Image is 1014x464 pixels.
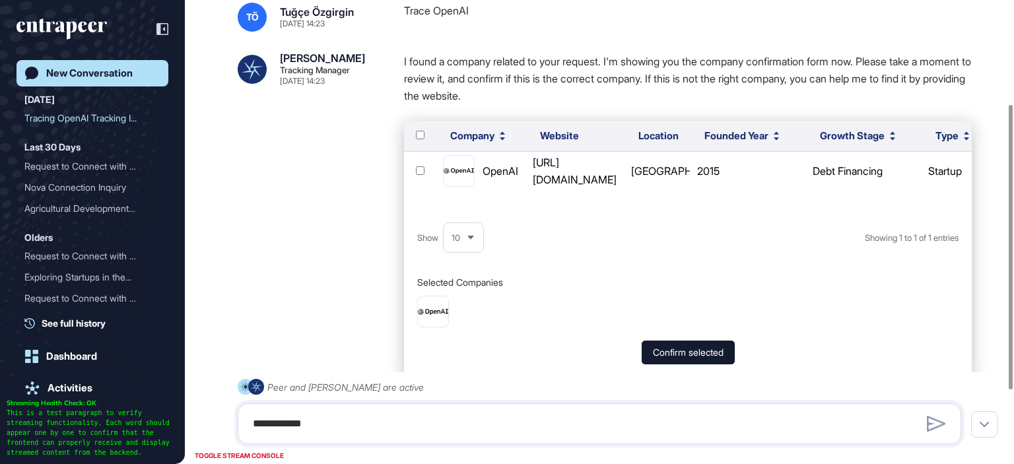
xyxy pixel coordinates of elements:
div: OpenAI [483,162,518,180]
div: [DATE] 14:23 [280,77,325,85]
button: Type [935,127,969,145]
div: Tracing OpenAI Tracking Information [24,108,160,129]
span: 2015 [697,164,720,178]
div: Olders [24,230,53,246]
span: Website [540,129,579,142]
span: 10 [452,233,460,243]
div: Nova Connection Inquiry [24,177,160,198]
h6: Selected Companies [417,277,503,288]
span: Show [417,229,438,246]
div: Trace OpenAI [404,3,972,32]
div: [PERSON_NAME] [280,53,365,63]
span: x [445,294,449,302]
p: I found a company related to your request. I'm showing you the company confirmation form now. Ple... [404,53,972,104]
div: Agricultural Developments... [24,198,150,219]
span: See full history [42,316,106,330]
div: Tuğçe Özgirgin [280,7,354,17]
button: Founded Year [704,127,779,145]
div: Debt Financing [807,162,919,180]
a: Dashboard [17,343,168,370]
div: Request to Connect with R... [24,246,150,267]
div: TOGGLE STREAM CONSOLE [191,447,287,464]
div: Request to Connect with Nova [24,156,160,177]
div: New Conversation [46,67,133,79]
button: Growth Stage [820,127,895,145]
div: Agricultural Developments in Turkey: News from the Past Year [24,198,160,219]
div: Tracking Manager [280,66,350,75]
div: Exploring Startups in the Media Industry [24,267,160,288]
div: Tracing OpenAI Tracking I... [24,108,150,129]
span: Growth Stage [820,127,885,145]
div: Exploring Startups in the... [24,267,150,288]
a: Activities [17,375,168,401]
img: OpenAI-logo [418,309,448,315]
a: See full history [24,316,168,330]
div: Request to Connect with N... [24,156,150,177]
div: Dashboard [46,350,97,362]
a: New Conversation [17,60,168,86]
div: Peer and [PERSON_NAME] are active [267,379,424,395]
span: TÖ [246,12,259,22]
div: Request to Connect with R... [24,288,150,309]
span: Founded Year [704,127,768,145]
div: [DATE] [24,92,55,108]
div: Request to Connect with Reese [24,288,160,309]
button: Company [450,127,505,145]
span: Location [638,129,679,142]
div: Nova Connection Inquiry [24,177,150,198]
div: Showing 1 to 1 of 1 entries [865,229,959,246]
span: startup [928,164,962,178]
div: Last 30 Days [24,139,81,155]
div: entrapeer-logo [17,18,107,40]
img: OpenAI-logo [444,168,474,174]
button: Confirm selected [642,341,735,364]
div: Activities [48,382,92,394]
span: [GEOGRAPHIC_DATA] [631,164,735,178]
span: Company [450,127,494,145]
span: Type [935,127,959,145]
div: [DATE] 14:23 [280,20,325,28]
div: [URL][DOMAIN_NAME] [527,154,622,188]
div: Request to Connect with Reese [24,246,160,267]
